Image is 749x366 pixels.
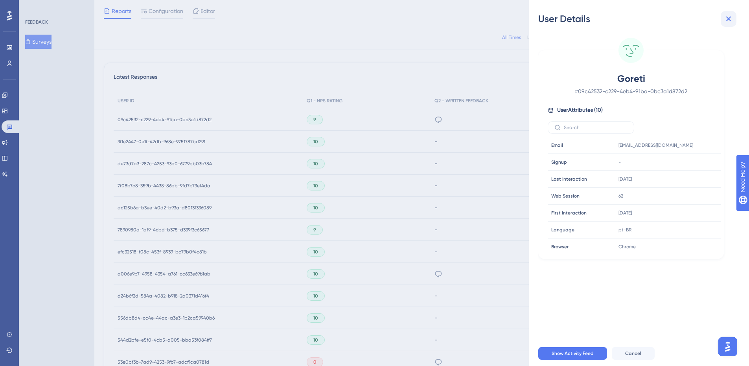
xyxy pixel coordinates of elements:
span: Show Activity Feed [552,350,594,357]
span: [EMAIL_ADDRESS][DOMAIN_NAME] [618,142,693,148]
span: Browser [551,244,569,250]
time: [DATE] [618,210,632,216]
iframe: UserGuiding AI Assistant Launcher [716,335,740,359]
div: User Details [538,13,740,25]
span: Email [551,142,563,148]
span: # 09c42532-c229-4eb4-91ba-0bc3a1d872d2 [562,87,700,96]
span: 62 [618,193,623,199]
span: Goreti [562,72,700,85]
time: [DATE] [618,176,632,182]
span: Last Interaction [551,176,587,182]
span: Chrome [618,244,636,250]
input: Search [564,125,628,130]
span: Language [551,227,574,233]
button: Show Activity Feed [538,347,607,360]
span: Need Help? [18,2,49,11]
span: Web Session [551,193,580,199]
span: Cancel [625,350,641,357]
span: User Attributes ( 10 ) [557,105,603,115]
button: Cancel [612,347,655,360]
span: First Interaction [551,210,587,216]
span: pt-BR [618,227,631,233]
span: - [618,159,621,165]
span: Signup [551,159,567,165]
